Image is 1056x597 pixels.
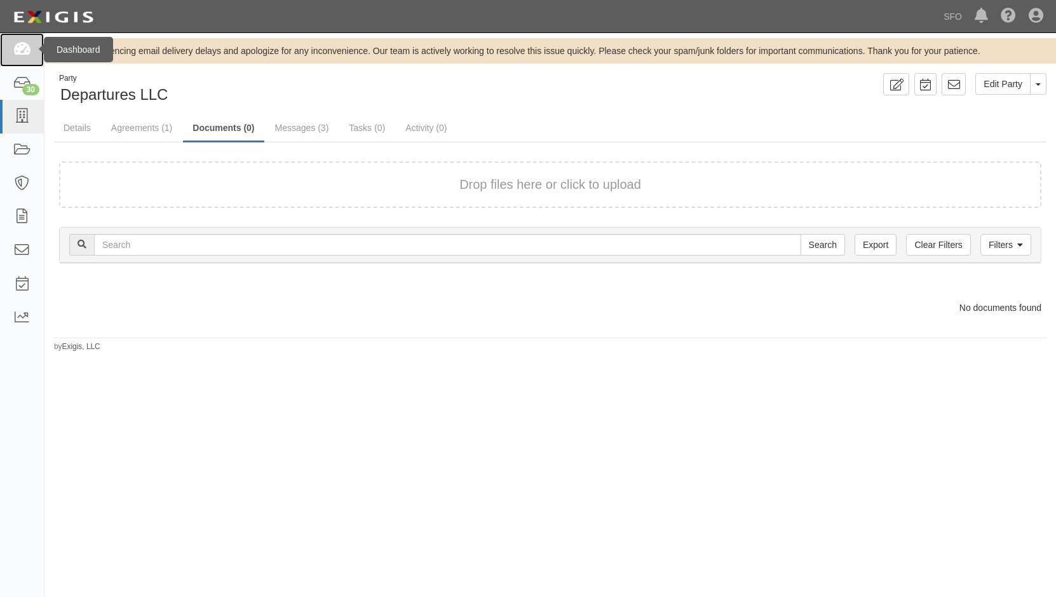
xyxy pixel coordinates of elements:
[59,73,168,84] div: Party
[975,73,1031,95] a: Edit Party
[54,115,100,141] a: Details
[22,84,39,95] div: 30
[906,234,970,256] a: Clear Filters
[396,115,456,141] a: Activity (0)
[44,45,1056,57] div: We are experiencing email delivery delays and apologize for any inconvenience. Our team is active...
[855,234,897,256] a: Export
[183,115,264,142] a: Documents (0)
[937,4,968,29] a: SFO
[339,115,395,141] a: Tasks (0)
[54,341,100,352] small: by
[60,86,168,103] span: Departures LLC
[266,115,339,141] a: Messages (3)
[44,37,113,62] div: Dashboard
[94,234,801,256] input: Search
[54,73,541,106] div: Departures LLC
[10,6,97,29] img: logo-5460c22ac91f19d4615b14bd174203de0afe785f0fc80cf4dbbc73dc1793850b.png
[459,175,641,194] button: Drop files here or click to upload
[102,115,182,141] a: Agreements (1)
[1001,9,1016,24] i: Help Center - Complianz
[801,234,845,256] input: Search
[62,342,100,351] a: Exigis, LLC
[980,234,1031,256] a: Filters
[50,301,1051,314] div: No documents found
